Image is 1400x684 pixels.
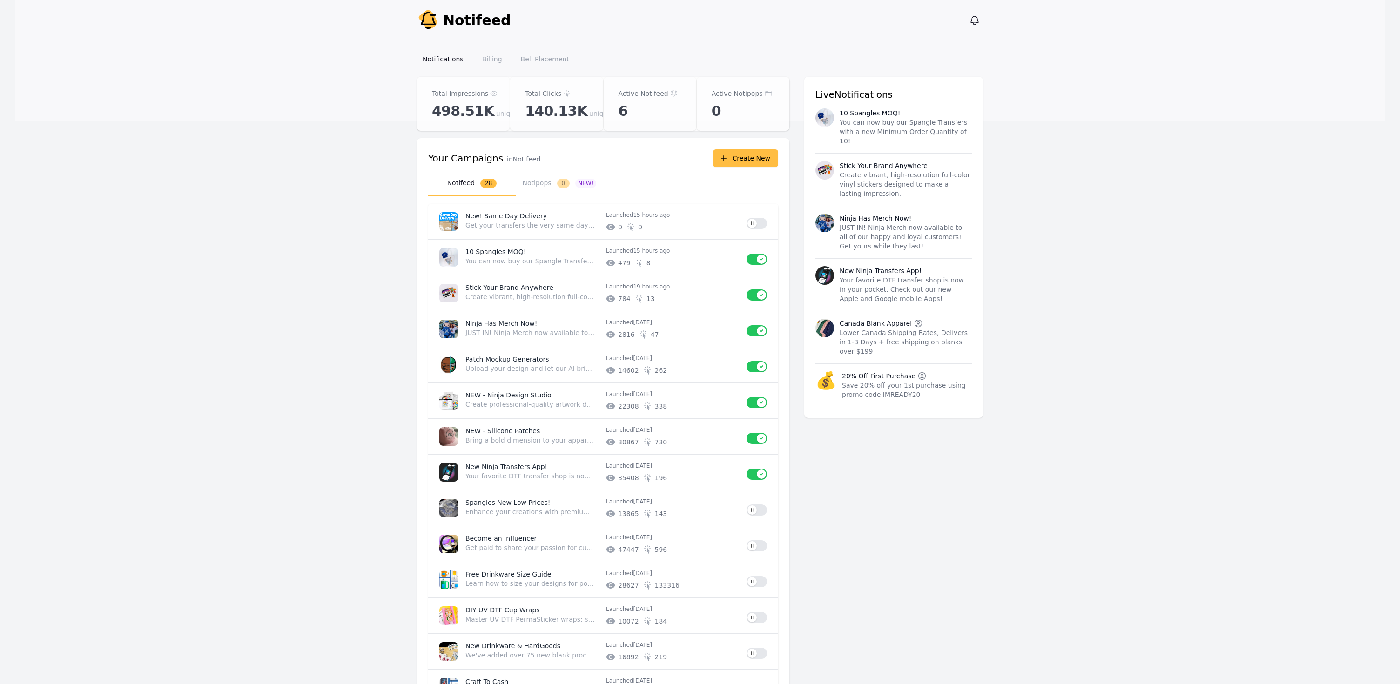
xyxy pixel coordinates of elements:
[618,509,639,518] span: # of unique impressions
[428,152,503,165] h3: Your Campaigns
[465,364,595,373] p: Upload your design and let our AI bring it to life—perfectly recreated as embroidery, PVC, or lea...
[465,579,595,588] p: Learn how to size your designs for popular drinkware styles, from tumblers to wine glasses.
[840,118,972,146] p: You can now buy our Spangle Transfers with a new Minimum Order Quantity of 10!
[618,617,639,626] span: # of unique impressions
[633,212,670,218] time: 2025-10-01T20:41:10.092Z
[465,462,599,471] p: New Ninja Transfers App!
[428,311,778,347] a: Ninja Has Merch Now!JUST IN! Ninja Merch now available to all of our happy and loyal customers! G...
[606,319,739,326] p: Launched
[633,498,652,505] time: 2025-08-01T20:27:06.612Z
[840,223,972,251] p: JUST IN! Ninja Merch now available to all of our happy and loyal customers! Get yours while they ...
[465,498,599,507] p: Spangles New Low Prices!
[496,109,518,118] span: unique
[633,355,652,362] time: 2025-09-15T16:05:36.464Z
[633,283,670,290] time: 2025-10-01T17:14:28.626Z
[417,51,469,67] a: Notifications
[606,247,739,255] p: Launched
[606,211,739,219] p: Launched
[525,103,587,120] span: 140.13K
[633,319,652,326] time: 2025-09-29T18:54:18.415Z
[606,462,739,469] p: Launched
[428,204,778,239] a: New! Same Day DeliveryGet your transfers the very same day! Place your order by 12pm EST (within ...
[428,240,778,275] a: 10 Spangles MOQ!You can now buy our Spangle Transfers with a new Minimum Order Quantity of 10!Lau...
[618,545,639,554] span: # of unique impressions
[477,51,508,67] a: Billing
[842,371,915,381] p: 20% Off First Purchase
[633,534,652,541] time: 2025-07-18T18:44:57.675Z
[618,581,639,590] span: # of unique impressions
[428,171,778,196] nav: Tabs
[428,419,778,454] a: NEW - Silicone PatchesBring a bold dimension to your apparel with 3D flexibility and raised, mode...
[606,283,739,290] p: Launched
[465,211,599,221] p: New! Same Day Delivery
[465,283,599,292] p: Stick Your Brand Anywhere
[428,490,778,526] a: Spangles New Low Prices!Enhance your creations with premium Spangle Transfers. Vibrant, flat, hol...
[633,606,652,612] time: 2025-07-09T18:07:57.753Z
[465,436,595,445] p: Bring a bold dimension to your apparel with 3D flexibility and raised, modern details. Perfect fo...
[655,545,667,554] span: # of unique clicks
[619,103,628,120] span: 6
[840,328,972,356] p: Lower Canada Shipping Rates, Delivers in 1-3 Days + free shipping on blanks over $199
[655,652,667,662] span: # of unique clicks
[465,247,599,256] p: 10 Spangles MOQ!
[606,390,739,398] p: Launched
[516,171,603,196] button: Notipops0NEW!
[465,256,595,266] p: You can now buy our Spangle Transfers with a new Minimum Order Quantity of 10!
[465,426,599,436] p: NEW - Silicone Patches
[428,383,778,418] a: NEW - Ninja Design StudioCreate professional-quality artwork directly in your browser - no downlo...
[465,615,595,624] p: Master UV DTF PermaSticker wraps: size designs, apply without air bubbles, and press like a pro.
[465,390,599,400] p: NEW - Ninja Design Studio
[840,319,912,328] p: Canada Blank Apparel
[633,642,652,648] time: 2025-07-08T15:33:20.756Z
[417,9,439,32] img: Your Company
[428,634,778,669] a: New Drinkware & HardGoodsWe've added over 75 new blank products to our Drinkware & Hardgoods cate...
[840,161,928,170] p: Stick Your Brand Anywhere
[465,605,599,615] p: DIY UV DTF Cup Wraps
[618,222,622,232] span: # of unique impressions
[655,617,667,626] span: # of unique clicks
[840,214,911,223] p: Ninja Has Merch Now!
[465,319,599,328] p: Ninja Has Merch Now!
[655,402,667,411] span: # of unique clicks
[432,88,488,99] p: Total Impressions
[618,330,635,339] span: # of unique impressions
[428,562,778,597] a: Free Drinkware Size GuideLearn how to size your designs for popular drinkware styles, from tumble...
[606,498,739,505] p: Launched
[633,248,670,254] time: 2025-10-01T20:38:46.785Z
[619,88,668,99] p: Active Notifeed
[646,258,651,268] span: # of unique clicks
[633,677,652,684] time: 2025-07-01T13:34:44.833Z
[465,570,599,579] p: Free Drinkware Size Guide
[465,641,599,650] p: New Drinkware & HardGoods
[633,463,652,469] time: 2025-08-13T16:11:55.709Z
[633,391,652,397] time: 2025-09-03T13:18:05.489Z
[1368,652,1391,675] iframe: gist-messenger-bubble-iframe
[712,88,763,99] p: Active Notipops
[618,258,631,268] span: # of unique impressions
[606,534,739,541] p: Launched
[465,221,595,230] p: Get your transfers the very same day! Place your order by 12pm EST (within 50 miles of [GEOGRAPHI...
[428,598,778,633] a: DIY UV DTF Cup WrapsMaster UV DTF PermaSticker wraps: size designs, apply without air bubbles, an...
[465,400,595,409] p: Create professional-quality artwork directly in your browser - no downloads or extra tools requir...
[575,179,596,188] span: NEW!
[633,427,652,433] time: 2025-08-20T17:48:29.582Z
[465,328,595,337] p: JUST IN! Ninja Merch now available to all of our happy and loyal customers! Get yours while they ...
[606,605,739,613] p: Launched
[840,108,900,118] p: 10 Spangles MOQ!
[618,402,639,411] span: # of unique impressions
[618,366,639,375] span: # of unique impressions
[840,170,972,198] p: Create vibrant, high-resolution full-color vinyl stickers designed to make a lasting impression.
[480,179,497,188] span: 28
[815,371,836,399] span: 💰
[655,437,667,447] span: # of unique clicks
[428,526,778,562] a: Become an InfluencerGet paid to share your passion for custom apparel with your audience. Apply [...
[842,381,972,399] p: Save 20% off your 1st purchase using promo code IMREADY20
[618,294,631,303] span: # of unique impressions
[443,12,511,29] span: Notifeed
[618,652,639,662] span: # of unique impressions
[606,426,739,434] p: Launched
[646,294,655,303] span: # of unique clicks
[840,275,972,303] p: Your favorite DTF transfer shop is now in your pocket. Check out our new Apple and Google mobile ...
[465,543,595,552] p: Get paid to share your passion for custom apparel with your audience. Apply [DATE] in seconds!
[428,171,516,196] button: Notifeed28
